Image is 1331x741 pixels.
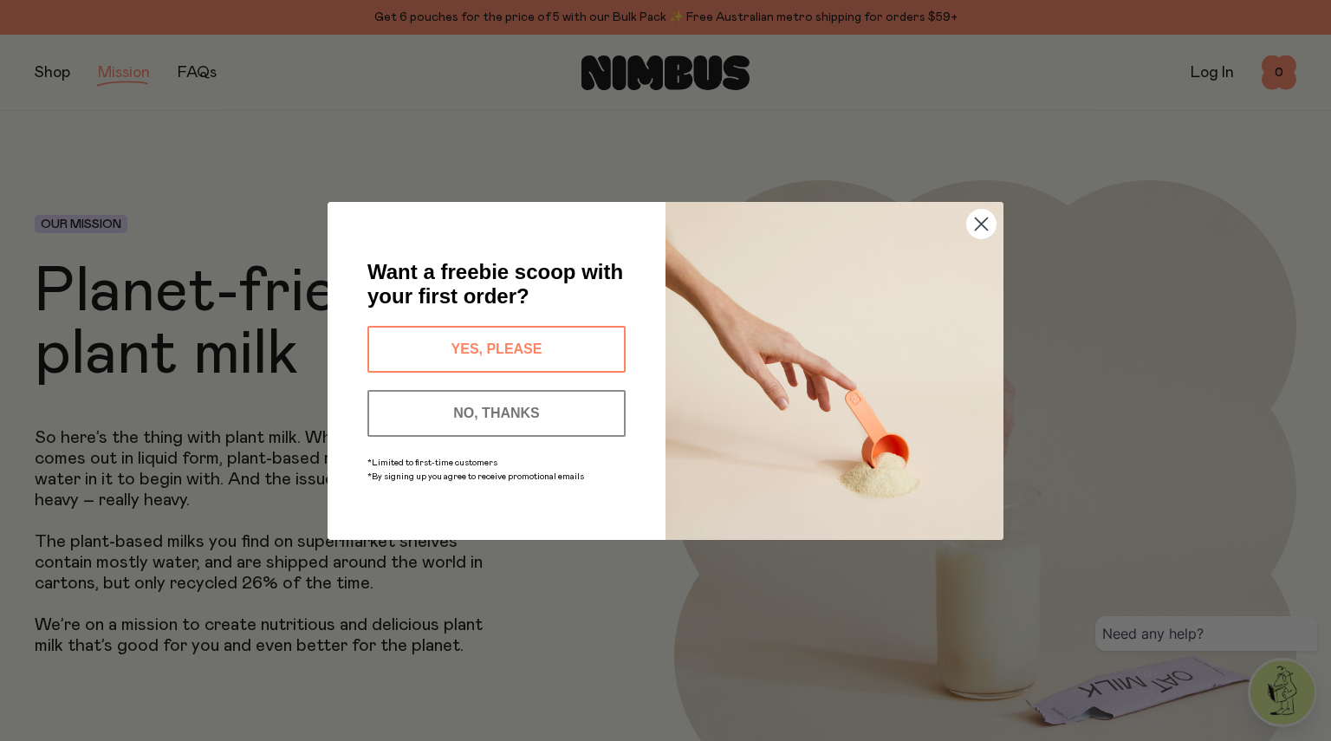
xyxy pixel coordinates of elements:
[367,472,584,481] span: *By signing up you agree to receive promotional emails
[665,202,1003,540] img: c0d45117-8e62-4a02-9742-374a5db49d45.jpeg
[966,209,997,239] button: Close dialog
[367,260,623,308] span: Want a freebie scoop with your first order?
[367,390,626,437] button: NO, THANKS
[367,326,626,373] button: YES, PLEASE
[367,458,497,467] span: *Limited to first-time customers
